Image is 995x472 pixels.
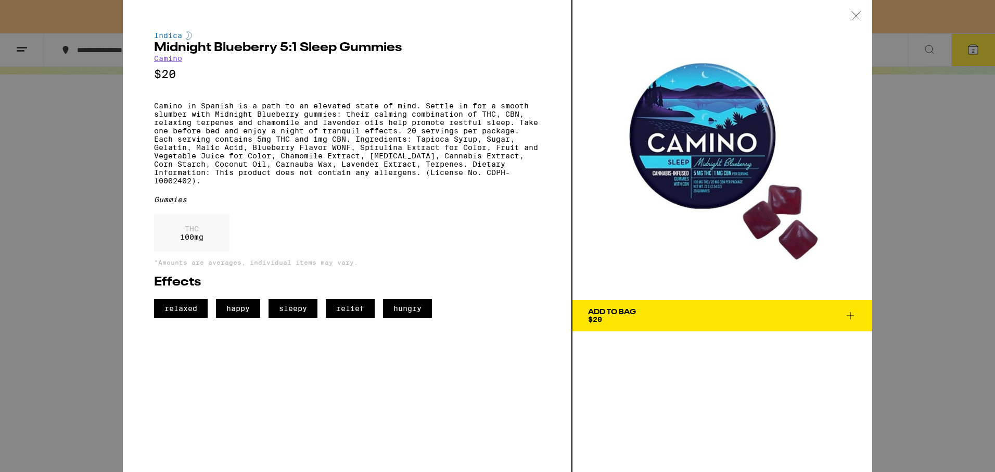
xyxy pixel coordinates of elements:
[154,42,540,54] h2: Midnight Blueberry 5:1 Sleep Gummies
[154,214,229,252] div: 100 mg
[154,68,540,81] p: $20
[180,225,203,233] p: THC
[572,300,872,331] button: Add To Bag$20
[383,299,432,318] span: hungry
[154,259,540,266] p: *Amounts are averages, individual items may vary.
[154,299,208,318] span: relaxed
[154,31,540,40] div: Indica
[269,299,317,318] span: sleepy
[326,299,375,318] span: relief
[154,276,540,289] h2: Effects
[186,31,192,40] img: indicaColor.svg
[216,299,260,318] span: happy
[154,102,540,185] p: Camino in Spanish is a path to an elevated state of mind. Settle in for a smooth slumber with Mid...
[588,315,602,324] span: $20
[154,195,540,204] div: Gummies
[154,54,182,63] a: Camino
[588,308,636,316] div: Add To Bag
